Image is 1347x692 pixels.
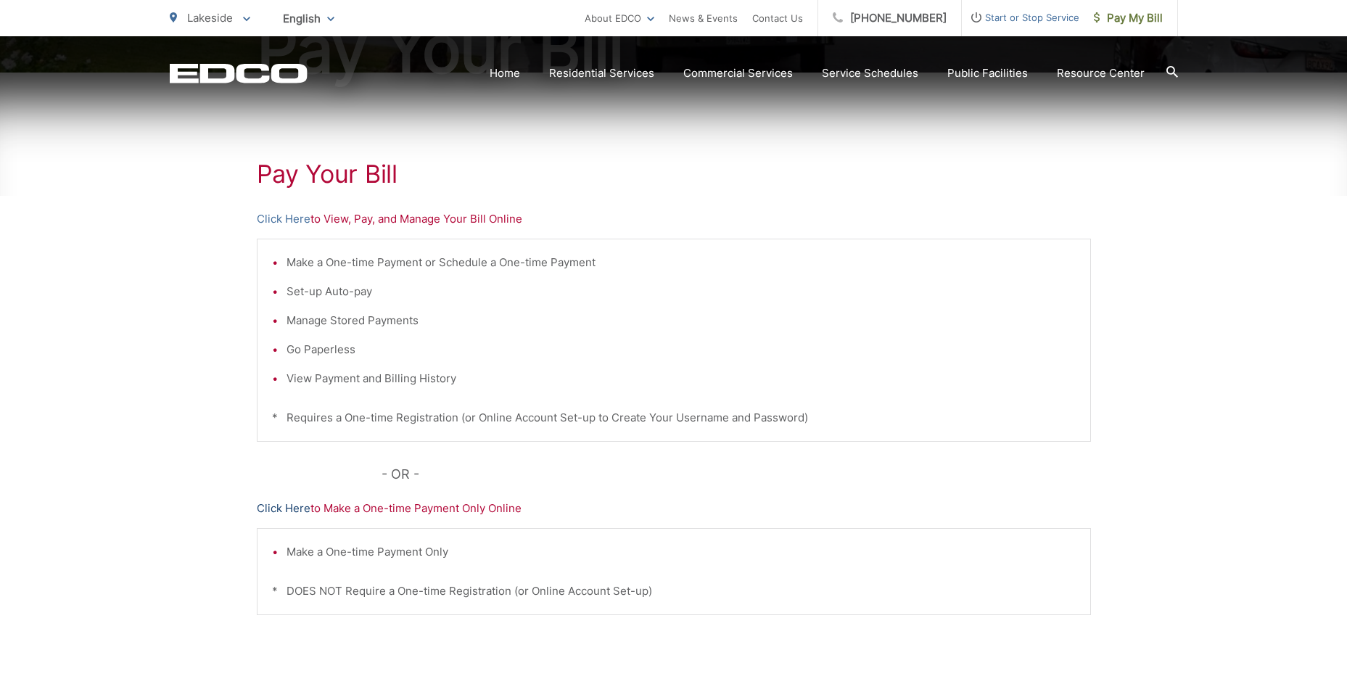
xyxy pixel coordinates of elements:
a: About EDCO [585,9,654,27]
p: - OR - [382,464,1091,485]
a: Public Facilities [947,65,1028,82]
a: Click Here [257,500,310,517]
a: Residential Services [549,65,654,82]
p: * DOES NOT Require a One-time Registration (or Online Account Set-up) [272,582,1076,600]
li: View Payment and Billing History [287,370,1076,387]
a: Contact Us [752,9,803,27]
span: English [272,6,345,31]
li: Go Paperless [287,341,1076,358]
h1: Pay Your Bill [257,160,1091,189]
li: Make a One-time Payment Only [287,543,1076,561]
span: Lakeside [187,11,233,25]
span: Pay My Bill [1094,9,1163,27]
li: Manage Stored Payments [287,312,1076,329]
li: Make a One-time Payment or Schedule a One-time Payment [287,254,1076,271]
p: to View, Pay, and Manage Your Bill Online [257,210,1091,228]
a: Commercial Services [683,65,793,82]
a: News & Events [669,9,738,27]
a: Home [490,65,520,82]
a: EDCD logo. Return to the homepage. [170,63,308,83]
p: to Make a One-time Payment Only Online [257,500,1091,517]
a: Resource Center [1057,65,1145,82]
a: Service Schedules [822,65,918,82]
li: Set-up Auto-pay [287,283,1076,300]
a: Click Here [257,210,310,228]
p: * Requires a One-time Registration (or Online Account Set-up to Create Your Username and Password) [272,409,1076,427]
